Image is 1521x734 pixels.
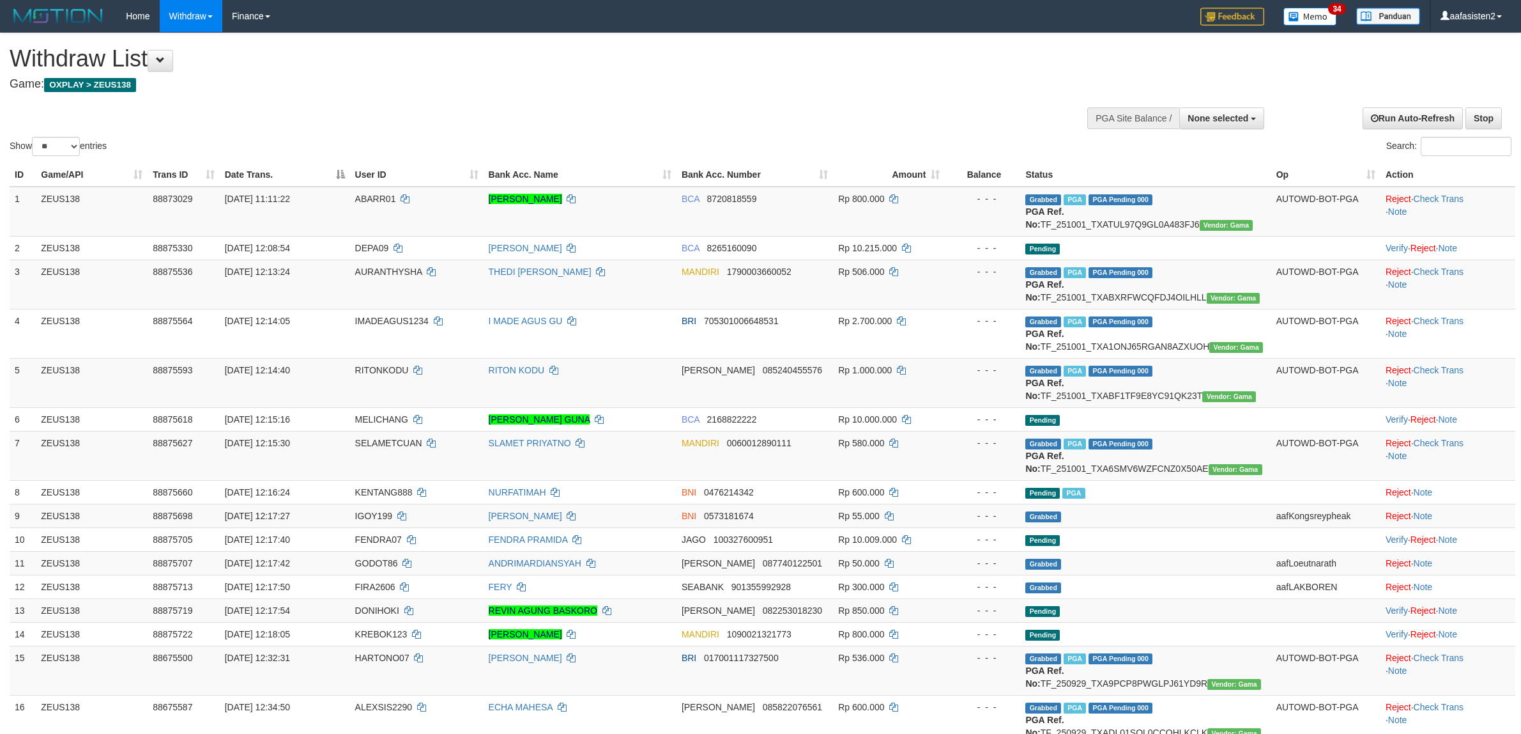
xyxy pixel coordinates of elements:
th: Bank Acc. Number: activate to sort column ascending [676,163,833,187]
span: OXPLAY > ZEUS138 [44,78,136,92]
td: · [1380,575,1515,598]
span: 88875713 [153,582,192,592]
span: Copy 0476214342 to clipboard [704,487,754,497]
span: 34 [1328,3,1345,15]
a: Reject [1410,535,1436,545]
span: Rp 850.000 [838,605,884,616]
td: TF_251001_TXATUL97Q9GL0A483FJ6 [1020,187,1271,237]
span: [PERSON_NAME] [682,558,755,568]
td: · [1380,504,1515,527]
td: AUTOWD-BOT-PGA [1271,358,1380,407]
td: TF_251001_TXABF1TF9E8YC91QK23T [1020,358,1271,407]
span: Grabbed [1025,653,1061,664]
td: aafLAKBOREN [1271,575,1380,598]
a: [PERSON_NAME] [489,511,562,521]
span: Marked by aafsolysreylen [1064,267,1086,278]
td: ZEUS138 [36,358,148,407]
b: PGA Ref. No: [1025,378,1064,401]
td: 1 [10,187,36,237]
td: AUTOWD-BOT-PGA [1271,187,1380,237]
span: Rp 800.000 [838,194,884,204]
a: Note [1388,715,1407,725]
span: Copy 1790003660052 to clipboard [727,267,791,277]
td: 11 [10,551,36,575]
th: Status [1020,163,1271,187]
th: Date Trans.: activate to sort column descending [220,163,350,187]
a: Reject [1410,414,1436,425]
td: · · [1380,431,1515,480]
span: [DATE] 12:18:05 [225,629,290,639]
td: 4 [10,309,36,358]
span: Marked by aafanarl [1064,316,1086,327]
a: Reject [1386,365,1411,375]
div: - - - [950,557,1015,570]
span: JAGO [682,535,706,545]
span: Marked by aafpengsreynich [1062,488,1085,499]
span: Marked by aafnoeunsreypich [1064,194,1086,205]
div: - - - [950,315,1015,327]
span: Rp 506.000 [838,267,884,277]
td: aafKongsreypheak [1271,504,1380,527]
span: Marked by aafsolysreylen [1064,439,1086,449]
span: 88875330 [153,243,192,253]
td: ZEUS138 [36,407,148,431]
td: · · [1380,187,1515,237]
td: TF_250929_TXA9PCP8PWGLPJ61YD9R [1020,646,1271,695]
img: Button%20Memo.svg [1283,8,1337,26]
a: Reject [1386,582,1411,592]
h4: Game: [10,78,1001,91]
th: User ID: activate to sort column ascending [350,163,484,187]
a: Reject [1386,316,1411,326]
span: 88875593 [153,365,192,375]
a: ECHA MAHESA [489,702,553,712]
input: Search: [1421,137,1511,156]
a: Note [1388,666,1407,676]
td: ZEUS138 [36,260,148,309]
span: [DATE] 12:14:40 [225,365,290,375]
span: 88875722 [153,629,192,639]
td: 10 [10,527,36,551]
span: None selected [1188,113,1248,123]
a: Verify [1386,414,1408,425]
span: Grabbed [1025,582,1061,593]
span: PGA Pending [1089,439,1152,449]
div: - - - [950,413,1015,426]
a: Note [1438,605,1457,616]
span: [DATE] 12:17:42 [225,558,290,568]
span: MANDIRI [682,267,719,277]
span: BCA [682,414,699,425]
a: [PERSON_NAME] [489,243,562,253]
label: Show entries [10,137,107,156]
div: PGA Site Balance / [1087,107,1179,129]
a: Note [1388,329,1407,339]
span: SELAMETCUAN [355,438,422,448]
div: - - - [950,486,1015,499]
td: 9 [10,504,36,527]
a: Note [1388,207,1407,217]
td: 15 [10,646,36,695]
td: ZEUS138 [36,598,148,622]
span: Rp 10.009.000 [838,535,897,545]
span: SEABANK [682,582,724,592]
span: KREBOK123 [355,629,408,639]
td: AUTOWD-BOT-PGA [1271,646,1380,695]
th: Balance [945,163,1020,187]
span: [DATE] 12:17:27 [225,511,290,521]
a: Note [1414,511,1433,521]
a: Check Trans [1414,702,1464,712]
span: Copy 0573181674 to clipboard [704,511,754,521]
a: [PERSON_NAME] [489,629,562,639]
span: MANDIRI [682,629,719,639]
span: BCA [682,194,699,204]
span: Copy 1090021321773 to clipboard [727,629,791,639]
span: MANDIRI [682,438,719,448]
td: · · [1380,646,1515,695]
span: PGA Pending [1089,653,1152,664]
span: [PERSON_NAME] [682,605,755,616]
td: · · [1380,527,1515,551]
span: Grabbed [1025,439,1061,449]
span: [DATE] 12:15:30 [225,438,290,448]
td: TF_251001_TXA1ONJ65RGAN8AZXUOH [1020,309,1271,358]
th: Action [1380,163,1515,187]
a: Stop [1465,107,1502,129]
